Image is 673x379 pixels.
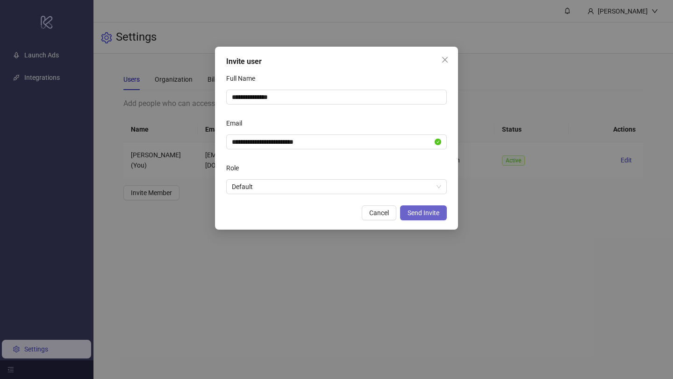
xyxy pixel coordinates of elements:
span: Send Invite [408,209,439,217]
label: Email [226,116,248,131]
input: Full Name [226,90,447,105]
label: Full Name [226,71,261,86]
span: Cancel [369,209,389,217]
button: Close [437,52,452,67]
span: close [441,56,449,63]
span: Default [232,180,441,194]
button: Send Invite [400,205,447,220]
button: Cancel [362,205,396,220]
div: Invite user [226,56,447,67]
label: Role [226,161,245,175]
input: Email [232,137,433,147]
